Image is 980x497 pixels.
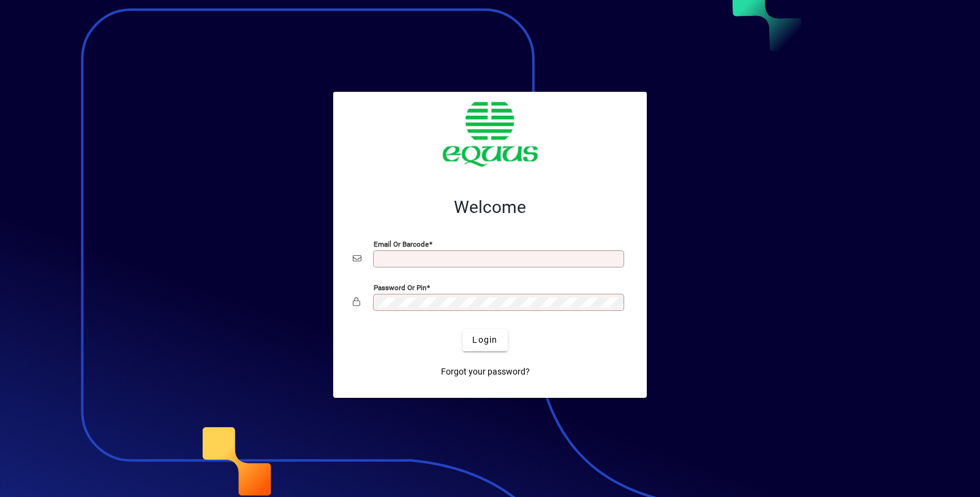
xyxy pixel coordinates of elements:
[374,239,429,248] mat-label: Email or Barcode
[353,197,627,218] h2: Welcome
[374,283,426,291] mat-label: Password or Pin
[436,361,535,383] a: Forgot your password?
[472,334,497,346] span: Login
[441,365,530,378] span: Forgot your password?
[462,329,507,351] button: Login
